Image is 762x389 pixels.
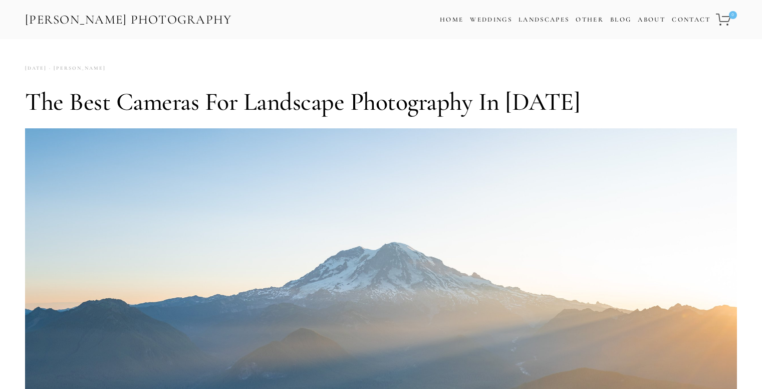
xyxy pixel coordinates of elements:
[47,62,106,75] a: [PERSON_NAME]
[470,16,512,24] a: Weddings
[24,9,233,31] a: [PERSON_NAME] Photography
[519,16,569,24] a: Landscapes
[714,8,738,32] a: 0 items in cart
[576,16,604,24] a: Other
[25,87,737,117] h1: The Best Cameras for Landscape Photography in [DATE]
[672,13,710,27] a: Contact
[440,13,463,27] a: Home
[638,13,665,27] a: About
[25,62,47,75] time: [DATE]
[610,13,631,27] a: Blog
[729,11,737,19] span: 0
